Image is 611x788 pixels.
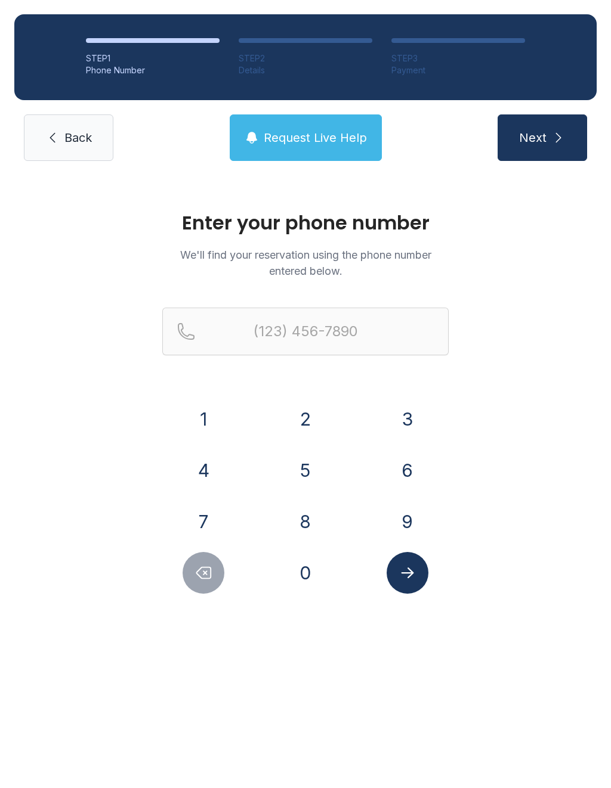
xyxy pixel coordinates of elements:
[387,501,428,542] button: 9
[387,449,428,491] button: 6
[285,552,326,594] button: 0
[239,52,372,64] div: STEP 2
[391,52,525,64] div: STEP 3
[183,552,224,594] button: Delete number
[239,64,372,76] div: Details
[519,129,547,146] span: Next
[387,552,428,594] button: Submit lookup form
[162,213,449,232] h1: Enter your phone number
[162,247,449,279] p: We'll find your reservation using the phone number entered below.
[86,52,220,64] div: STEP 1
[387,398,428,440] button: 3
[183,501,224,542] button: 7
[285,398,326,440] button: 2
[183,398,224,440] button: 1
[285,449,326,491] button: 5
[183,449,224,491] button: 4
[264,129,367,146] span: Request Live Help
[162,308,449,355] input: Reservation phone number
[86,64,220,76] div: Phone Number
[391,64,525,76] div: Payment
[285,501,326,542] button: 8
[64,129,92,146] span: Back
